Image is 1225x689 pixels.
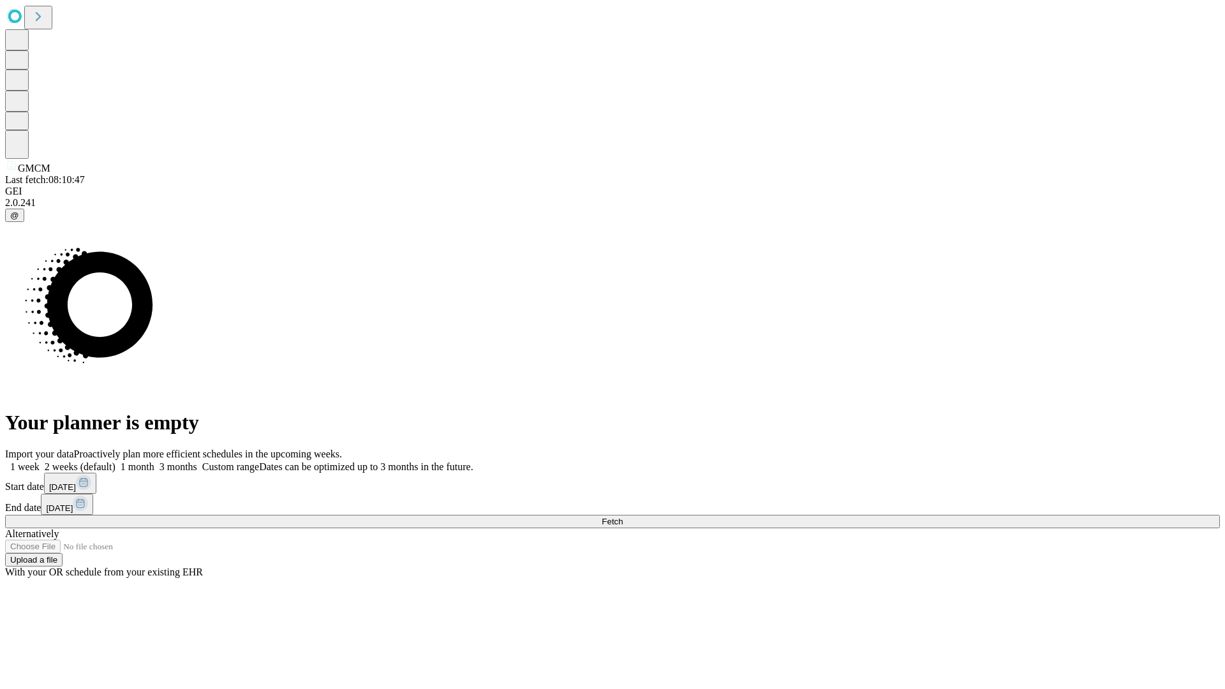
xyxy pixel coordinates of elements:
[10,211,19,220] span: @
[18,163,50,174] span: GMCM
[49,482,76,492] span: [DATE]
[45,461,115,472] span: 2 weeks (default)
[5,209,24,222] button: @
[602,517,623,526] span: Fetch
[5,411,1220,434] h1: Your planner is empty
[5,174,85,185] span: Last fetch: 08:10:47
[41,494,93,515] button: [DATE]
[121,461,154,472] span: 1 month
[5,494,1220,515] div: End date
[46,503,73,513] span: [DATE]
[5,528,59,539] span: Alternatively
[5,567,203,577] span: With your OR schedule from your existing EHR
[259,461,473,472] span: Dates can be optimized up to 3 months in the future.
[5,553,63,567] button: Upload a file
[10,461,40,472] span: 1 week
[5,186,1220,197] div: GEI
[44,473,96,494] button: [DATE]
[160,461,197,472] span: 3 months
[202,461,259,472] span: Custom range
[5,448,74,459] span: Import your data
[5,473,1220,494] div: Start date
[5,197,1220,209] div: 2.0.241
[5,515,1220,528] button: Fetch
[74,448,342,459] span: Proactively plan more efficient schedules in the upcoming weeks.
